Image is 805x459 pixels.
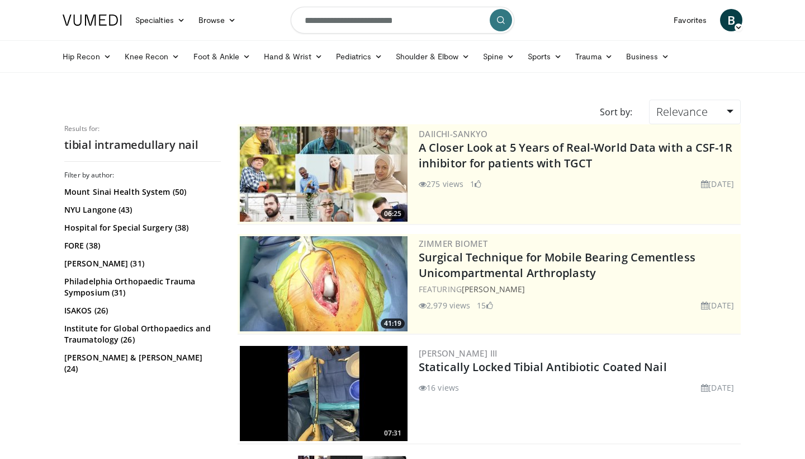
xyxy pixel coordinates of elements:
[64,323,218,345] a: Institute for Global Orthopaedics and Traumatology (26)
[462,284,525,294] a: [PERSON_NAME]
[419,128,488,139] a: Daiichi-Sankyo
[129,9,192,31] a: Specialties
[470,178,481,190] li: 1
[64,124,221,133] p: Results for:
[240,127,408,222] img: 93c22cae-14d1-47f0-9e4a-a244e824b022.png.300x170_q85_crop-smart_upscale.jpg
[118,45,187,68] a: Knee Recon
[64,240,218,251] a: FORE (38)
[240,127,408,222] a: 06:25
[419,178,463,190] li: 275 views
[64,204,218,216] a: NYU Langone (43)
[56,45,118,68] a: Hip Recon
[476,45,520,68] a: Spine
[419,382,459,394] li: 16 views
[667,9,713,31] a: Favorites
[187,45,258,68] a: Foot & Ankle
[619,45,676,68] a: Business
[291,7,514,34] input: Search topics, interventions
[419,250,695,280] a: Surgical Technique for Mobile Bearing Cementless Unicompartmental Arthroplasty
[257,45,329,68] a: Hand & Wrist
[64,276,218,298] a: Philadelphia Orthopaedic Trauma Symposium (31)
[64,258,218,269] a: [PERSON_NAME] (31)
[656,104,708,119] span: Relevance
[192,9,243,31] a: Browse
[419,238,487,249] a: Zimmer Biomet
[240,346,408,441] img: dfd651ff-cb1b-4853-806c-7f21bdd8789a.300x170_q85_crop-smart_upscale.jpg
[64,352,218,374] a: [PERSON_NAME] & [PERSON_NAME] (24)
[701,382,734,394] li: [DATE]
[240,346,408,441] a: 07:31
[419,299,470,311] li: 2,979 views
[240,236,408,331] a: 41:19
[701,178,734,190] li: [DATE]
[419,140,732,171] a: A Closer Look at 5 Years of Real-World Data with a CSF-1R inhibitor for patients with TGCT
[240,236,408,331] img: e9ed289e-2b85-4599-8337-2e2b4fe0f32a.300x170_q85_crop-smart_upscale.jpg
[701,299,734,311] li: [DATE]
[649,100,741,124] a: Relevance
[64,138,221,152] h2: tibial intramedullary nail
[521,45,569,68] a: Sports
[64,186,218,198] a: Mount Sinai Health System (50)
[381,428,405,438] span: 07:31
[419,283,738,295] div: FEATURING
[419,348,498,359] a: [PERSON_NAME] Iii
[569,45,619,68] a: Trauma
[419,359,667,374] a: Statically Locked Tibial Antibiotic Coated Nail
[64,171,221,180] h3: Filter by author:
[64,305,218,316] a: ISAKOS (26)
[381,209,405,219] span: 06:25
[477,299,493,311] li: 15
[720,9,742,31] a: B
[63,15,122,26] img: VuMedi Logo
[64,222,218,233] a: Hospital for Special Surgery (38)
[591,100,641,124] div: Sort by:
[329,45,389,68] a: Pediatrics
[389,45,476,68] a: Shoulder & Elbow
[381,319,405,329] span: 41:19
